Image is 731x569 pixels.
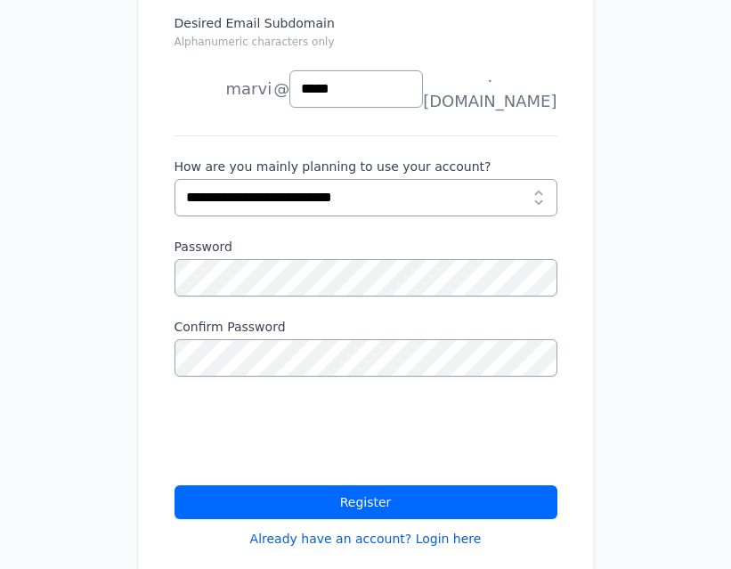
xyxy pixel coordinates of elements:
label: Desired Email Subdomain [175,14,557,61]
iframe: reCAPTCHA [175,398,445,467]
span: @ [273,77,289,102]
label: Confirm Password [175,318,557,336]
span: .[DOMAIN_NAME] [423,64,556,114]
a: Already have an account? Login here [250,530,482,548]
small: Alphanumeric characters only [175,36,335,48]
li: [PERSON_NAME] [175,71,272,107]
button: Register [175,485,557,519]
label: How are you mainly planning to use your account? [175,158,557,175]
label: Password [175,238,557,256]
